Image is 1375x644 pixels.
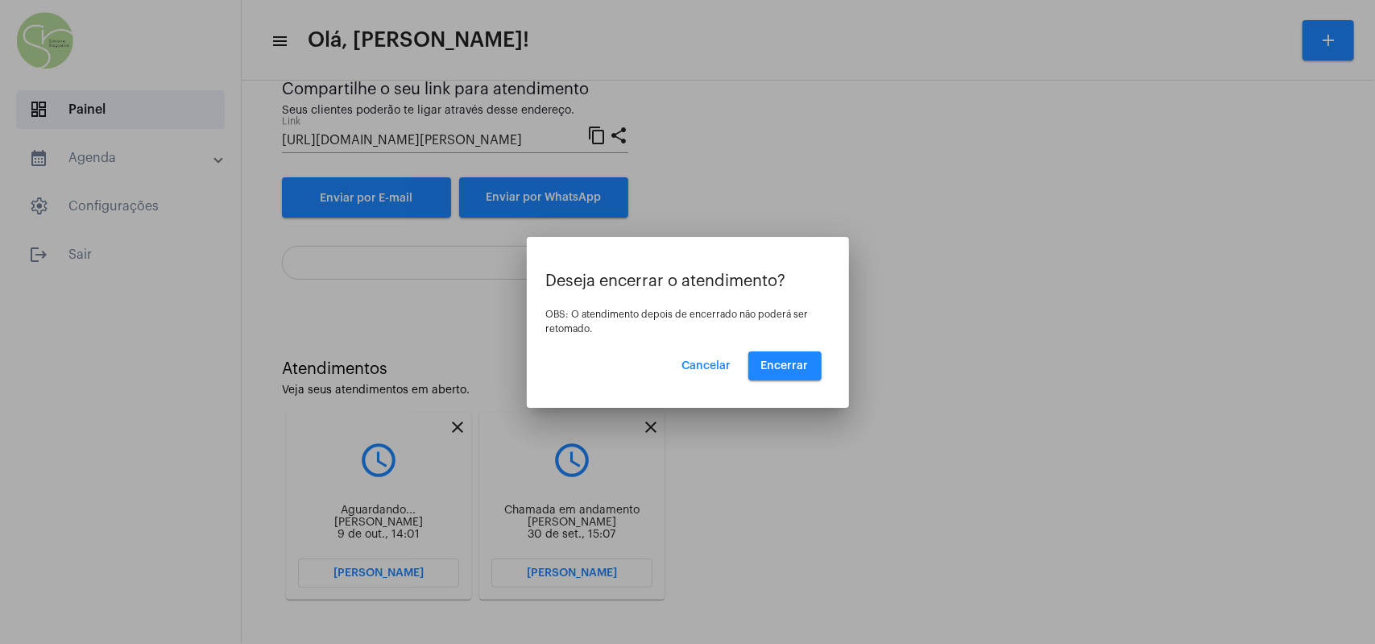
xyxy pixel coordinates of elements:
button: Cancelar [669,351,744,380]
p: Deseja encerrar o atendimento? [546,272,830,290]
span: OBS: O atendimento depois de encerrado não poderá ser retomado. [546,310,809,334]
span: Encerrar [761,360,809,372]
button: Encerrar [748,351,822,380]
span: Cancelar [682,360,731,372]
